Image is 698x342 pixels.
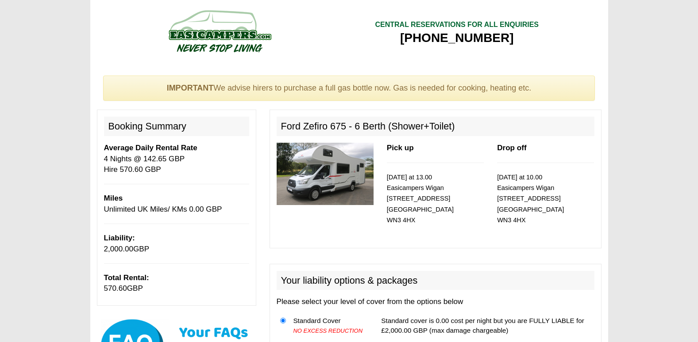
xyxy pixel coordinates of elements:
p: Please select your level of cover from the options below [277,296,594,307]
td: Standard cover is 0.00 cost per night but you are FULLY LIABLE for £2,000.00 GBP (max damage char... [378,312,594,339]
span: 2,000.00 [104,245,134,253]
div: CENTRAL RESERVATIONS FOR ALL ENQUIRIES [375,20,539,30]
h2: Ford Zefiro 675 - 6 Berth (Shower+Toilet) [277,117,594,136]
div: We advise hirers to purchase a full gas bottle now. Gas is needed for cooking, heating etc. [103,76,595,101]
b: Average Daily Rental Rate [104,144,197,152]
img: 330.jpg [277,143,374,205]
p: GBP [104,273,249,294]
i: NO EXCESS REDUCTION [293,327,362,334]
b: Drop off [497,144,526,152]
h2: Booking Summary [104,117,249,136]
p: GBP [104,233,249,255]
b: Liability: [104,234,135,242]
div: [PHONE_NUMBER] [375,30,539,46]
p: Unlimited UK Miles/ KMs 0.00 GBP [104,193,249,215]
strong: IMPORTANT [167,84,214,92]
h2: Your liability options & packages [277,271,594,290]
p: 4 Nights @ 142.65 GBP Hire 570.60 GBP [104,143,249,175]
img: campers-checkout-logo.png [135,7,304,55]
b: Total Rental: [104,274,149,282]
span: 570.60 [104,284,127,293]
b: Miles [104,194,123,202]
td: Standard Cover [289,312,368,339]
small: [DATE] at 10.00 Easicampers Wigan [STREET_ADDRESS] [GEOGRAPHIC_DATA] WN3 4HX [497,174,564,224]
b: Pick up [387,144,414,152]
small: [DATE] at 13.00 Easicampers Wigan [STREET_ADDRESS] [GEOGRAPHIC_DATA] WN3 4HX [387,174,454,224]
